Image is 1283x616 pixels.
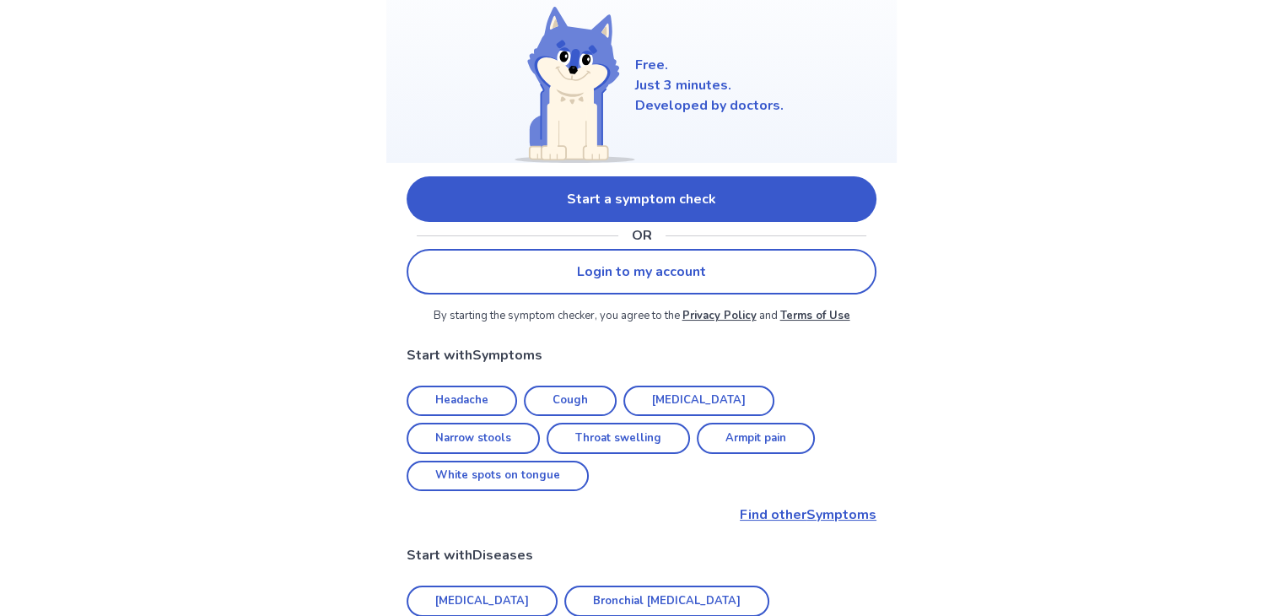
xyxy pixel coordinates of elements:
[632,225,652,246] p: OR
[697,423,815,454] a: Armpit pain
[547,423,690,454] a: Throat swelling
[407,505,876,525] a: Find otherSymptoms
[407,461,589,492] a: White spots on tongue
[407,423,540,454] a: Narrow stools
[623,386,774,417] a: [MEDICAL_DATA]
[407,308,876,325] p: By starting the symptom checker, you agree to the and
[635,75,784,95] p: Just 3 minutes.
[407,345,876,365] p: Start with Symptoms
[524,386,617,417] a: Cough
[407,545,876,565] p: Start with Diseases
[407,249,876,294] a: Login to my account
[407,386,517,417] a: Headache
[635,55,784,75] p: Free.
[407,505,876,525] p: Find other Symptoms
[780,308,850,323] a: Terms of Use
[500,7,635,163] img: Shiba (Welcome)
[635,95,784,116] p: Developed by doctors.
[682,308,757,323] a: Privacy Policy
[407,176,876,222] a: Start a symptom check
